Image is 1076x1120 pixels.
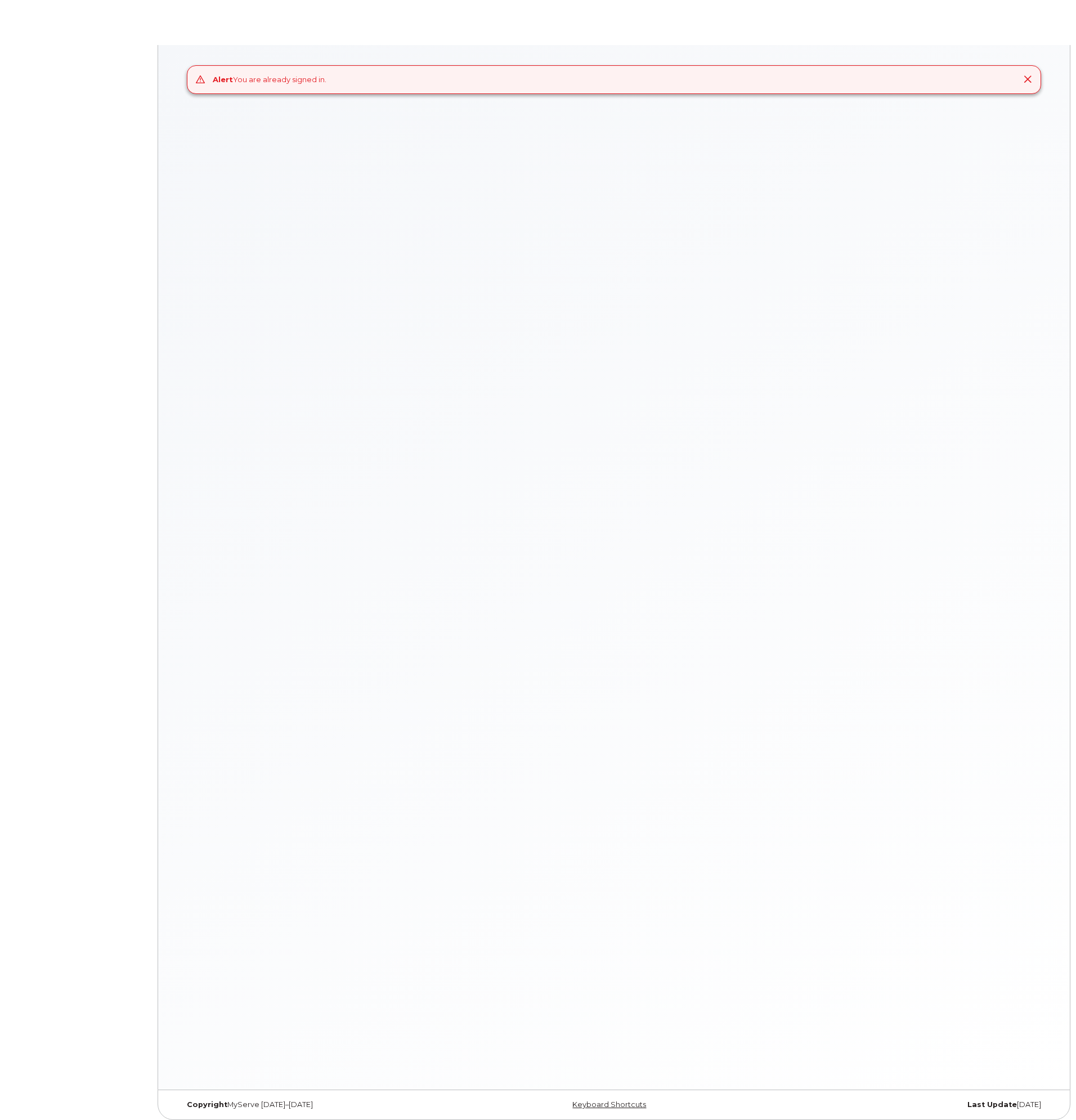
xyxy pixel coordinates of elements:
strong: Last Update [967,1100,1017,1109]
div: [DATE] [759,1100,1050,1109]
div: You are already signed in. [213,74,326,85]
div: MyServe [DATE]–[DATE] [178,1100,469,1109]
strong: Alert [213,75,233,84]
strong: Copyright [187,1100,227,1109]
a: Keyboard Shortcuts [572,1100,646,1109]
